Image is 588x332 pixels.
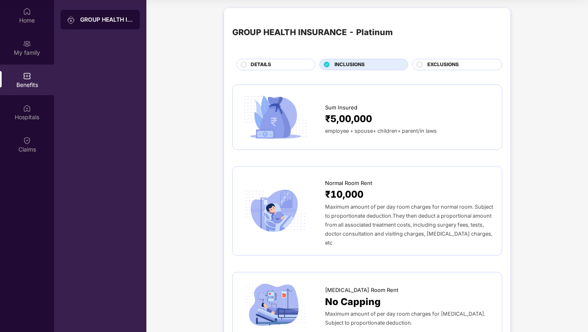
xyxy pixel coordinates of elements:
[241,187,310,235] img: icon
[334,61,365,69] span: INCLUSIONS
[23,72,31,80] img: svg+xml;base64,PHN2ZyBpZD0iQmVuZWZpdHMiIHhtbG5zPSJodHRwOi8vd3d3LnczLm9yZy8yMDAwL3N2ZyIgd2lkdGg9Ij...
[325,294,381,309] span: No Capping
[67,16,75,24] img: svg+xml;base64,PHN2ZyB3aWR0aD0iMjAiIGhlaWdodD0iMjAiIHZpZXdCb3g9IjAgMCAyMCAyMCIgZmlsbD0ibm9uZSIgeG...
[23,40,31,48] img: svg+xml;base64,PHN2ZyB3aWR0aD0iMjAiIGhlaWdodD0iMjAiIHZpZXdCb3g9IjAgMCAyMCAyMCIgZmlsbD0ibm9uZSIgeG...
[241,93,310,141] img: icon
[325,187,364,202] span: ₹10,000
[80,16,133,24] div: GROUP HEALTH INSURANCE - Platinum
[325,179,372,187] span: Normal Room Rent
[325,204,493,246] span: Maximum amount of per day room charges for normal room. Subject to proportionate deduction.They t...
[325,128,437,134] span: employee + spouse+ children+ parent/in laws
[23,104,31,112] img: svg+xml;base64,PHN2ZyBpZD0iSG9zcGl0YWxzIiB4bWxucz0iaHR0cDovL3d3dy53My5vcmcvMjAwMC9zdmciIHdpZHRoPS...
[325,286,398,294] span: [MEDICAL_DATA] Room Rent
[232,26,393,39] div: GROUP HEALTH INSURANCE - Platinum
[23,7,31,16] img: svg+xml;base64,PHN2ZyBpZD0iSG9tZSIgeG1sbnM9Imh0dHA6Ly93d3cudzMub3JnLzIwMDAvc3ZnIiB3aWR0aD0iMjAiIG...
[23,136,31,145] img: svg+xml;base64,PHN2ZyBpZD0iQ2xhaW0iIHhtbG5zPSJodHRwOi8vd3d3LnczLm9yZy8yMDAwL3N2ZyIgd2lkdGg9IjIwIi...
[325,311,485,326] span: Maximum amount of per day room charges for [MEDICAL_DATA]. Subject to proportionate deduction.
[325,103,357,111] span: Sum Insured
[251,61,271,69] span: DETAILS
[325,111,372,126] span: ₹5,00,000
[427,61,459,69] span: EXCLUSIONS
[241,281,310,329] img: icon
